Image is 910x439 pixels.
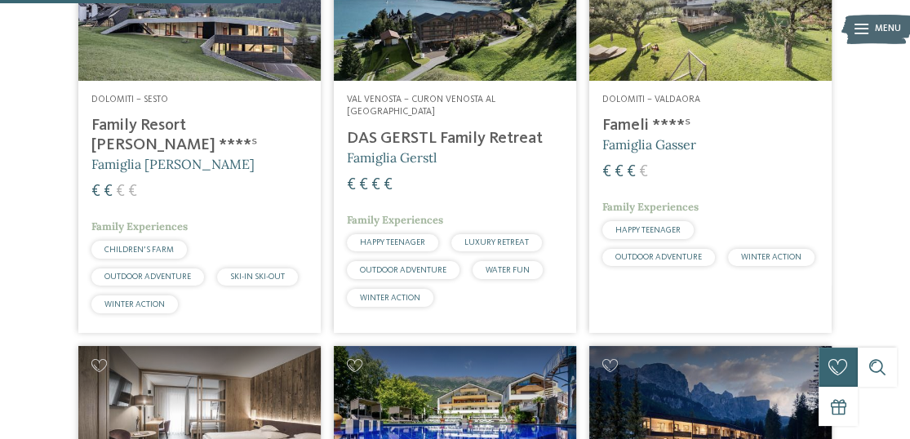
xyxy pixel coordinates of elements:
[464,238,529,246] span: LUXURY RETREAT
[360,294,420,302] span: WINTER ACTION
[104,184,113,200] span: €
[347,213,443,227] span: Family Experiences
[347,149,437,166] span: Famiglia Gerstl
[627,164,636,180] span: €
[347,129,563,149] h4: DAS GERSTL Family Retreat
[91,219,188,233] span: Family Experiences
[360,266,446,274] span: OUTDOOR ADVENTURE
[371,177,380,193] span: €
[91,95,168,104] span: Dolomiti – Sesto
[128,184,137,200] span: €
[602,164,611,180] span: €
[116,184,125,200] span: €
[615,253,702,261] span: OUTDOOR ADVENTURE
[91,184,100,200] span: €
[347,95,495,118] span: Val Venosta – Curon Venosta al [GEOGRAPHIC_DATA]
[602,200,699,214] span: Family Experiences
[486,266,530,274] span: WATER FUN
[602,95,700,104] span: Dolomiti – Valdaora
[230,273,285,281] span: SKI-IN SKI-OUT
[347,177,356,193] span: €
[359,177,368,193] span: €
[91,116,308,155] h4: Family Resort [PERSON_NAME] ****ˢ
[360,238,425,246] span: HAPPY TEENAGER
[91,156,255,172] span: Famiglia [PERSON_NAME]
[741,253,801,261] span: WINTER ACTION
[615,226,681,234] span: HAPPY TEENAGER
[104,300,165,308] span: WINTER ACTION
[602,136,696,153] span: Famiglia Gasser
[615,164,624,180] span: €
[639,164,648,180] span: €
[104,273,191,281] span: OUTDOOR ADVENTURE
[104,246,174,254] span: CHILDREN’S FARM
[384,177,393,193] span: €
